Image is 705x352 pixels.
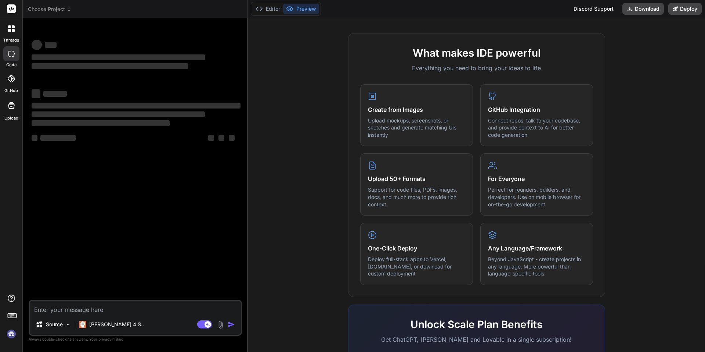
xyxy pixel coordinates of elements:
span: ‌ [218,135,224,141]
span: ‌ [32,111,205,117]
h4: Any Language/Framework [488,244,585,253]
p: Source [46,321,63,328]
h4: Create from Images [368,105,465,114]
label: code [6,62,17,68]
p: Beyond JavaScript - create projects in any language. More powerful than language-specific tools [488,256,585,277]
label: threads [3,37,19,43]
h2: Unlock Scale Plan Benefits [360,317,593,332]
span: ‌ [32,63,188,69]
p: Connect repos, talk to your codebase, and provide context to AI for better code generation [488,117,585,139]
span: ‌ [208,135,214,141]
label: Upload [4,115,18,121]
img: icon [228,321,235,328]
span: Choose Project [28,6,72,13]
span: ‌ [32,103,241,109]
p: [PERSON_NAME] 4 S.. [89,321,144,328]
span: ‌ [40,135,76,141]
p: Everything you need to bring your ideas to life [360,64,593,72]
span: ‌ [43,91,67,97]
img: Pick Models [65,321,71,328]
button: Deploy [668,3,702,15]
img: attachment [216,320,225,329]
img: signin [5,328,18,340]
button: Download [622,3,664,15]
h2: What makes IDE powerful [360,45,593,61]
p: Upload mockups, screenshots, or sketches and generate matching UIs instantly [368,117,465,139]
h4: One-Click Deploy [368,244,465,253]
span: ‌ [32,40,42,50]
span: ‌ [32,120,170,126]
button: Preview [283,4,319,14]
span: ‌ [45,42,57,48]
span: ‌ [32,54,205,60]
span: ‌ [229,135,235,141]
p: Get ChatGPT, [PERSON_NAME] and Lovable in a single subscription! [360,335,593,344]
img: Claude 4 Sonnet [79,321,86,328]
h4: For Everyone [488,174,585,183]
button: Editor [253,4,283,14]
span: ‌ [32,135,37,141]
label: GitHub [4,88,18,94]
p: Perfect for founders, builders, and developers. Use on mobile browser for on-the-go development [488,186,585,208]
p: Support for code files, PDFs, images, docs, and much more to provide rich context [368,186,465,208]
h4: GitHub Integration [488,105,585,114]
span: ‌ [32,89,40,98]
p: Deploy full-stack apps to Vercel, [DOMAIN_NAME], or download for custom deployment [368,256,465,277]
p: Always double-check its answers. Your in Bind [29,336,242,343]
h4: Upload 50+ Formats [368,174,465,183]
span: privacy [98,337,112,341]
div: Discord Support [569,3,618,15]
